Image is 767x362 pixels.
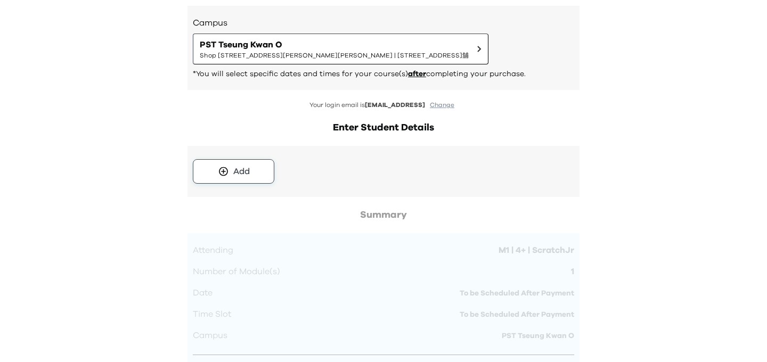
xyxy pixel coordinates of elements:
h2: Enter Student Details [187,120,580,135]
p: Your login email is [187,101,580,110]
h3: Campus [193,17,574,29]
span: [EMAIL_ADDRESS] [365,102,425,108]
div: Add [233,165,250,178]
span: after [408,70,426,78]
button: Add [193,159,274,184]
span: PST Tseung Kwan O [200,38,469,51]
p: *You will select specific dates and times for your course(s) completing your purchase. [193,69,574,79]
button: PST Tseung Kwan OShop [STREET_ADDRESS][PERSON_NAME][PERSON_NAME] | [STREET_ADDRESS]舖 [193,34,488,64]
button: Change [427,101,458,110]
span: Shop [STREET_ADDRESS][PERSON_NAME][PERSON_NAME] | [STREET_ADDRESS]舖 [200,51,469,60]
